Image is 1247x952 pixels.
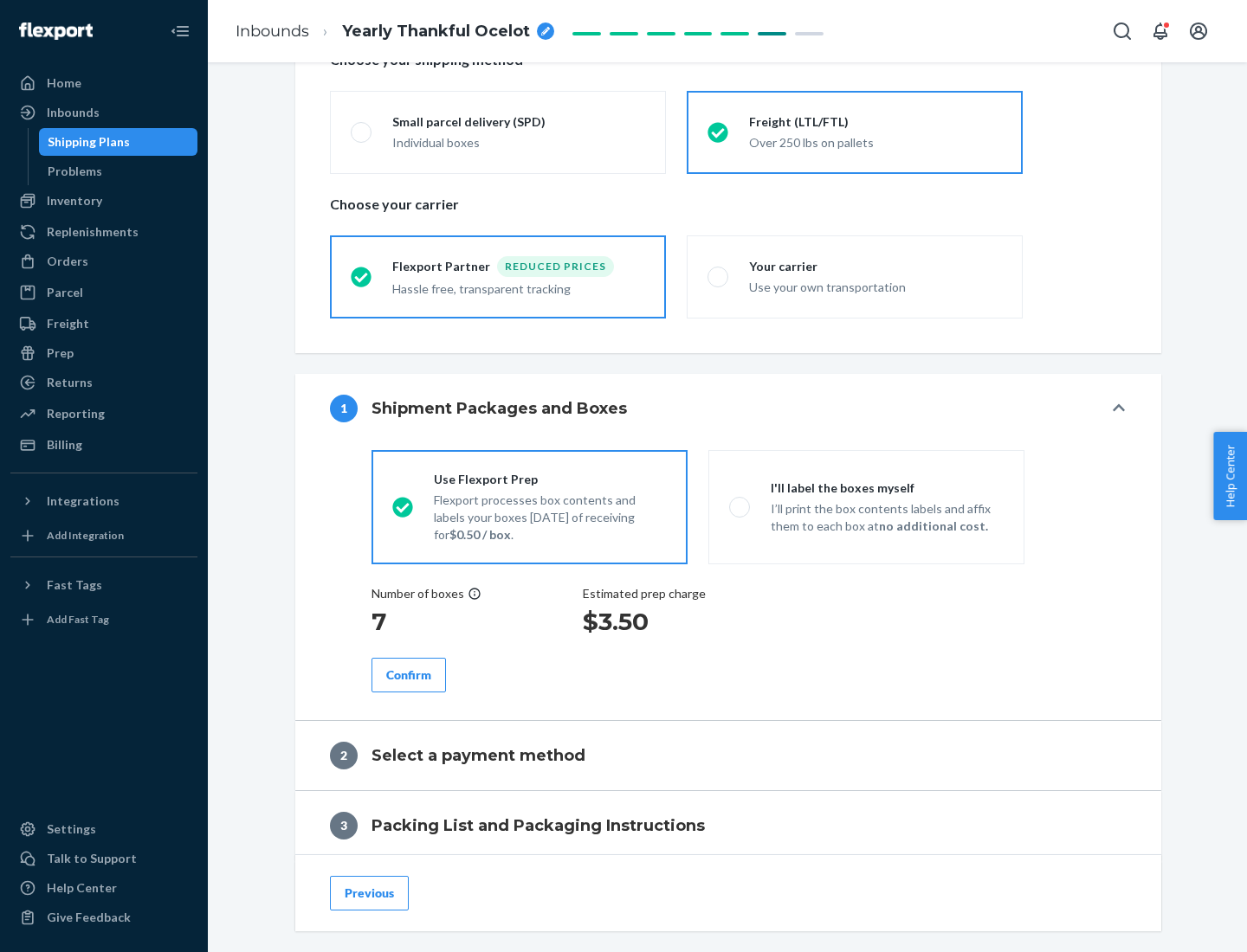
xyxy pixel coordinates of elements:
[47,74,81,92] div: Home
[163,14,197,48] button: Close Navigation
[10,310,197,338] a: Freight
[47,879,117,897] div: Help Center
[583,585,706,602] p: Estimated prep charge
[749,258,1002,275] div: Your carrier
[372,606,481,637] h1: 7
[771,479,1004,497] div: I'll label the boxes myself
[10,400,197,428] a: Reporting
[1143,14,1178,48] button: Open notifications
[392,280,645,298] div: Hassle free, transparent tracking
[1213,432,1247,520] button: Help Center
[10,248,197,275] a: Orders
[1105,14,1140,48] button: Open Search Box
[330,742,358,769] div: 2
[10,187,197,215] a: Inventory
[10,522,197,550] a: Add Integration
[295,374,1161,443] button: 1Shipment Packages and Boxes
[330,395,358,422] div: 1
[295,791,1161,860] button: 3Packing List and Packaging Instructions
[372,658,446,692] button: Confirm
[10,571,197,599] button: Fast Tags
[47,104,100,121] div: Inbounds
[330,876,409,910] button: Previous
[10,904,197,931] button: Give Feedback
[449,527,511,542] strong: $0.50 / box
[10,874,197,902] a: Help Center
[10,218,197,246] a: Replenishments
[771,500,1004,535] p: I’ll print the box contents labels and affix them to each box at
[47,284,83,301] div: Parcel
[342,21,530,43] span: Yearly Thankful Ocelot
[47,374,93,391] div: Returns
[47,612,109,627] div: Add Fast Tag
[392,113,645,131] div: Small parcel delivery (SPD)
[47,192,102,209] div: Inventory
[10,99,197,126] a: Inbounds
[330,195,1127,215] p: Choose your carrier
[10,69,197,97] a: Home
[222,6,568,57] ol: breadcrumbs
[879,518,988,533] strong: no additional cost.
[39,128,198,156] a: Shipping Plans
[47,576,102,594] div: Fast Tags
[47,344,74,362] div: Prep
[10,431,197,459] a: Billing
[10,815,197,843] a: Settings
[386,666,431,684] div: Confirm
[10,845,197,872] a: Talk to Support
[47,850,137,867] div: Talk to Support
[47,820,96,838] div: Settings
[48,163,102,180] div: Problems
[47,253,88,270] div: Orders
[19,23,93,40] img: Flexport logo
[47,436,82,453] div: Billing
[392,134,645,151] div: Individual boxes
[749,279,1002,296] div: Use your own transportation
[47,528,124,543] div: Add Integration
[10,487,197,515] button: Integrations
[236,22,309,41] a: Inbounds
[434,492,667,544] p: Flexport processes box contents and labels your boxes [DATE] of receiving for .
[10,339,197,367] a: Prep
[749,134,1002,151] div: Over 250 lbs on pallets
[47,315,89,332] div: Freight
[47,405,105,422] div: Reporting
[372,585,481,602] div: Number of boxes
[497,256,614,277] div: Reduced prices
[47,909,131,926] div: Give Feedback
[10,369,197,396] a: Returns
[372,814,705,837] h4: Packing List and Packaging Instructions
[295,721,1161,790] button: 2Select a payment method
[392,258,497,275] div: Flexport Partner
[47,223,139,241] div: Replenishments
[372,744,585,767] h4: Select a payment method
[583,606,706,637] h1: $3.50
[372,397,627,420] h4: Shipment Packages and Boxes
[10,606,197,634] a: Add Fast Tag
[39,158,198,185] a: Problems
[330,812,358,839] div: 3
[48,133,130,151] div: Shipping Plans
[1181,14,1216,48] button: Open account menu
[47,492,120,510] div: Integrations
[10,279,197,306] a: Parcel
[434,471,667,488] div: Use Flexport Prep
[749,113,1002,131] div: Freight (LTL/FTL)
